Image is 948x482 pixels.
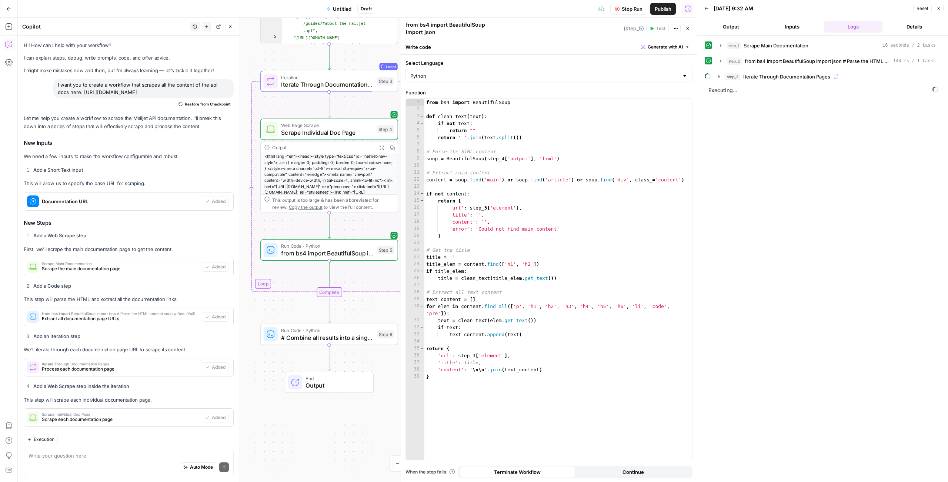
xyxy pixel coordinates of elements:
[24,138,234,148] h3: New Inputs
[406,303,424,317] div: 30
[24,346,234,354] p: We'll iterate through each documentation page URL to scrape its content.
[420,113,424,120] span: Toggle code folding, rows 3 through 6
[406,162,424,169] div: 10
[42,262,199,265] span: Scrape Main Documentation
[190,464,213,471] span: Auto Mode
[406,106,424,113] div: 2
[406,127,424,134] div: 5
[420,190,424,197] span: Toggle code folding, rows 14 through 20
[745,57,890,65] span: from bs4 import BeautifulSoup import json # Parse the HTML content soup = BeautifulSoup(step_1['o...
[24,435,58,445] button: Execution
[406,240,424,247] div: 21
[42,265,199,272] span: Scrape the main documentation page
[406,155,424,162] div: 9
[406,317,424,324] div: 31
[406,225,424,232] div: 19
[406,141,424,148] div: 7
[406,232,424,240] div: 20
[281,128,373,137] span: Scrape Individual Doc Page
[893,58,936,64] span: 144 ms / 1 tasks
[260,71,398,92] div: LoopLoop1IterationIterate Through Documentation PagesStep 3
[650,3,676,15] button: Publish
[24,114,234,130] p: Let me help you create a workflow to scrape the Mailjet API documentation. I'll break this down i...
[42,198,199,205] span: Documentation URL
[656,25,665,32] span: Test
[406,275,424,282] div: 26
[406,373,424,380] div: 39
[406,345,424,352] div: 35
[405,59,692,67] label: Select Language
[824,21,882,33] button: Logs
[406,99,424,106] div: 1
[406,268,424,275] div: 25
[212,314,226,320] span: Added
[646,24,669,33] button: Test
[42,362,199,366] span: Iterate Through Documentation Pages
[420,197,424,204] span: Toggle code folding, rows 15 through 20
[622,5,642,13] span: Stop Run
[281,327,373,334] span: Run Code · Python
[260,372,398,393] div: EndOutput
[743,73,830,80] span: Iterate Through Documentation Pages
[575,466,691,478] button: Continue
[281,122,373,129] span: Web Page Scrape
[406,289,424,296] div: 28
[406,190,424,197] div: 14
[260,287,398,297] div: Complete
[273,144,374,151] div: Output
[202,197,229,206] button: Added
[420,303,424,310] span: Toggle code folding, rows 30 through 33
[42,366,199,372] span: Process each documentation page
[377,246,394,254] div: Step 5
[24,41,234,49] p: Hi! How can I help with your workflow?
[42,315,199,322] span: Extract all documentation page URLs
[328,44,330,70] g: Edge from step_2 to step_3
[420,120,424,127] span: Toggle code folding, rows 4 through 5
[406,247,424,254] div: 22
[406,120,424,127] div: 4
[715,40,940,51] button: 16 seconds / 2 tasks
[33,283,71,289] strong: Add a Code step
[53,79,234,98] div: I want you to create a workflow that scrapes all the content of the api docs here: [URL][DOMAIN_N...
[202,362,229,372] button: Added
[494,468,541,476] span: Terminate Workflow
[744,42,808,49] span: Scrape Main Documentation
[882,42,936,49] span: 16 seconds / 2 tasks
[212,264,226,270] span: Added
[377,330,394,338] div: Step 6
[406,148,424,155] div: 8
[33,232,86,238] strong: Add a Web Scrape step
[406,211,424,218] div: 17
[24,396,234,404] p: This step will scrape each individual documentation page.
[328,298,330,323] g: Edge from step_3-iteration-end to step_6
[702,21,760,33] button: Output
[281,74,373,81] span: Iteration
[715,55,940,67] button: 144 ms / 1 tasks
[610,3,647,15] button: Stop Run
[405,89,692,96] label: Function
[401,39,697,54] div: Write code
[328,92,330,118] g: Edge from step_3 to step_4
[33,383,129,389] strong: Add a Web Scrape step inside the iteration
[406,176,424,183] div: 12
[410,72,679,80] input: Python
[328,345,330,371] g: Edge from step_6 to end
[185,101,231,107] span: Restore from Checkpoint
[260,324,398,345] div: Run Code · Python# Combine all results into a single structured output all_pages = step_3['output...
[706,84,941,96] span: Executing...
[33,167,83,173] strong: Add a Short Text input
[406,204,424,211] div: 16
[405,469,455,475] a: When the step fails:
[406,169,424,176] div: 11
[406,183,424,190] div: 13
[24,153,234,160] p: We need a few inputs to make the workflow configurable and robust.
[261,13,282,34] div: 4
[406,366,424,373] div: 38
[24,180,234,187] p: This will allow us to specify the base URL for scraping.
[202,312,229,322] button: Added
[24,245,234,253] p: First, we'll scrape the main documentation page to get the content.
[406,134,424,141] div: 6
[22,23,188,30] div: Copilot
[42,412,199,416] span: Scrape Individual Doc Page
